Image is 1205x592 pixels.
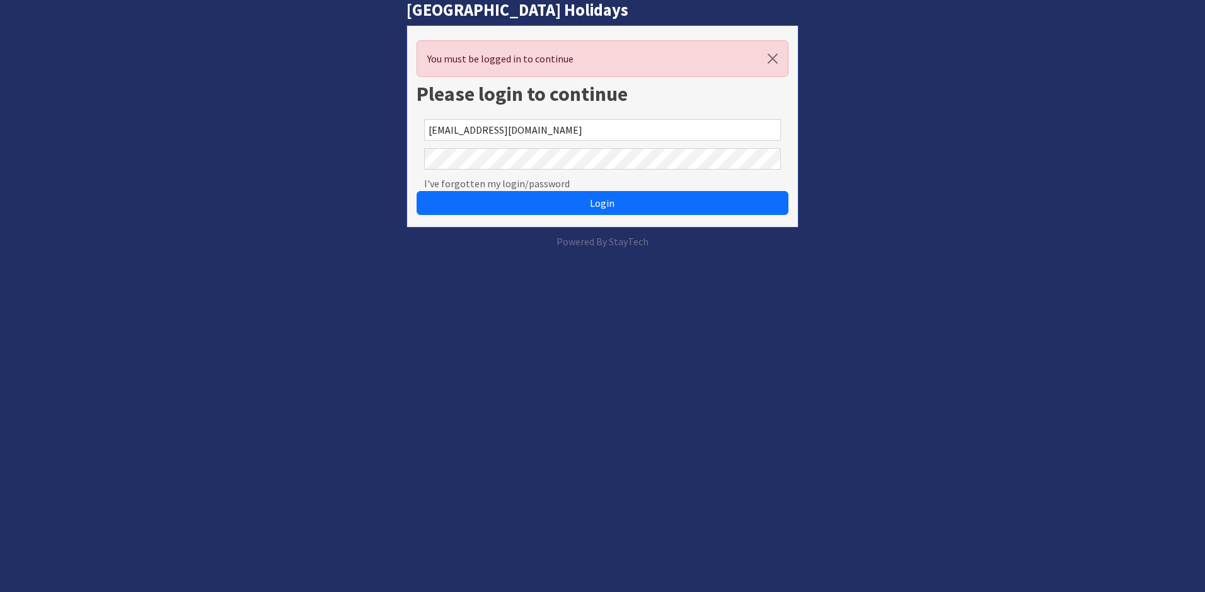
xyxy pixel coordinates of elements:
a: I've forgotten my login/password [424,176,570,191]
div: You must be logged in to continue [417,40,788,77]
button: Login [417,191,788,215]
p: Powered By StayTech [406,234,798,249]
h1: Please login to continue [417,82,788,106]
span: Login [590,197,614,209]
input: Email [424,119,780,141]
